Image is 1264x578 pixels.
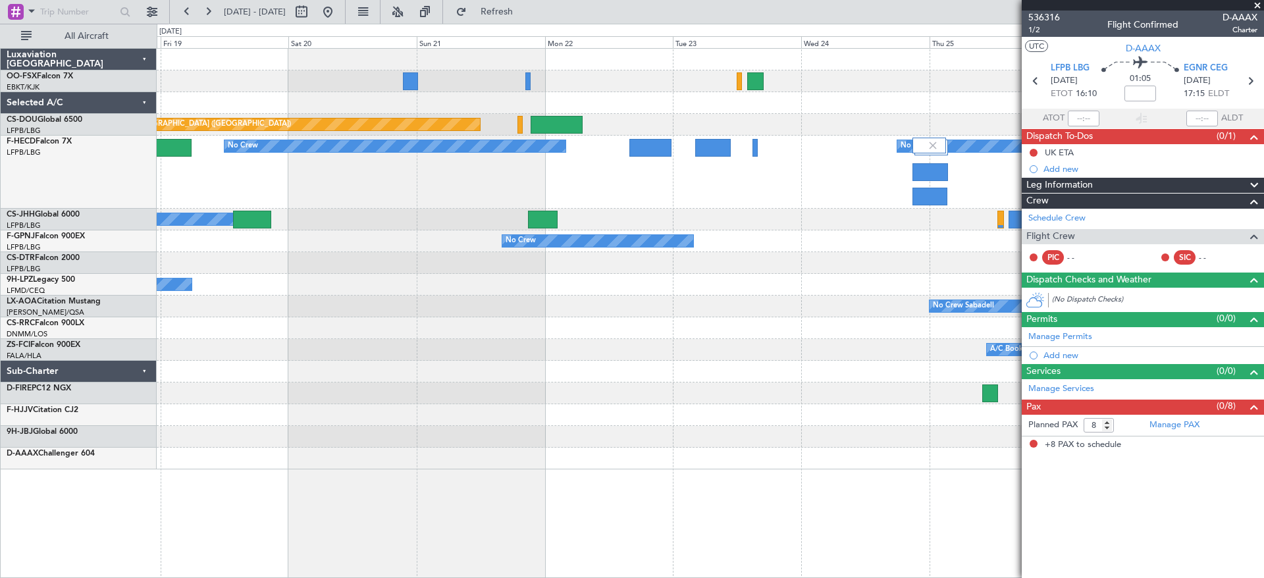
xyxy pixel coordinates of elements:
[7,138,36,145] span: F-HECD
[1217,129,1236,143] span: (0/1)
[930,36,1058,48] div: Thu 25
[7,384,71,392] a: D-FIREPC12 NGX
[417,36,545,48] div: Sun 21
[7,428,33,436] span: 9H-JBJ
[1028,330,1092,344] a: Manage Permits
[1067,251,1097,263] div: - -
[1026,364,1061,379] span: Services
[1045,147,1074,158] div: UK ETA
[7,319,35,327] span: CS-RRC
[14,26,143,47] button: All Aircraft
[1051,74,1078,88] span: [DATE]
[469,7,525,16] span: Refresh
[7,276,75,284] a: 9H-LPZLegacy 500
[1026,194,1049,209] span: Crew
[7,116,38,124] span: CS-DOU
[1221,112,1243,125] span: ALDT
[159,26,182,38] div: [DATE]
[545,36,673,48] div: Mon 22
[801,36,930,48] div: Wed 24
[7,341,30,349] span: ZS-FCI
[7,450,38,458] span: D-AAAX
[1149,419,1199,432] a: Manage PAX
[1028,11,1060,24] span: 536316
[7,319,84,327] a: CS-RRCFalcon 900LX
[1051,88,1072,101] span: ETOT
[1068,111,1099,126] input: --:--
[1043,112,1065,125] span: ATOT
[288,36,417,48] div: Sat 20
[1184,88,1205,101] span: 17:15
[1028,419,1078,432] label: Planned PAX
[7,72,37,80] span: OO-FSX
[34,32,139,41] span: All Aircraft
[224,6,286,18] span: [DATE] - [DATE]
[1199,251,1228,263] div: - -
[1026,129,1093,144] span: Dispatch To-Dos
[1028,382,1094,396] a: Manage Services
[7,298,101,305] a: LX-AOACitation Mustang
[7,138,72,145] a: F-HECDFalcon 7X
[1026,273,1151,288] span: Dispatch Checks and Weather
[7,232,85,240] a: F-GPNJFalcon 900EX
[1043,163,1257,174] div: Add new
[7,126,41,136] a: LFPB/LBG
[7,254,80,262] a: CS-DTRFalcon 2000
[927,140,939,151] img: gray-close.svg
[7,72,73,80] a: OO-FSXFalcon 7X
[7,232,35,240] span: F-GPNJ
[901,136,931,156] div: No Crew
[1223,11,1257,24] span: D-AAAX
[228,136,258,156] div: No Crew
[1126,41,1161,55] span: D-AAAX
[7,254,35,262] span: CS-DTR
[161,36,289,48] div: Fri 19
[84,115,291,134] div: Planned Maint [GEOGRAPHIC_DATA] ([GEOGRAPHIC_DATA])
[1076,88,1097,101] span: 16:10
[1052,294,1264,308] div: (No Dispatch Checks)
[1184,62,1228,75] span: EGNR CEG
[7,384,32,392] span: D-FIRE
[7,341,80,349] a: ZS-FCIFalcon 900EX
[7,307,84,317] a: [PERSON_NAME]/QSA
[506,231,536,251] div: No Crew
[1028,24,1060,36] span: 1/2
[1045,438,1121,452] span: +8 PAX to schedule
[7,286,45,296] a: LFMD/CEQ
[7,116,82,124] a: CS-DOUGlobal 6500
[1184,74,1211,88] span: [DATE]
[7,450,95,458] a: D-AAAXChallenger 604
[7,147,41,157] a: LFPB/LBG
[450,1,529,22] button: Refresh
[1026,178,1093,193] span: Leg Information
[1026,229,1075,244] span: Flight Crew
[1208,88,1229,101] span: ELDT
[7,351,41,361] a: FALA/HLA
[673,36,801,48] div: Tue 23
[1026,312,1057,327] span: Permits
[1217,364,1236,378] span: (0/0)
[1042,250,1064,265] div: PIC
[7,428,78,436] a: 9H-JBJGlobal 6000
[7,298,37,305] span: LX-AOA
[1217,311,1236,325] span: (0/0)
[1028,212,1086,225] a: Schedule Crew
[1130,72,1151,86] span: 01:05
[1174,250,1196,265] div: SIC
[7,406,78,414] a: F-HJJVCitation CJ2
[1051,62,1090,75] span: LFPB LBG
[1217,399,1236,413] span: (0/8)
[40,2,116,22] input: Trip Number
[933,296,994,316] div: No Crew Sabadell
[7,221,41,230] a: LFPB/LBG
[7,264,41,274] a: LFPB/LBG
[7,211,80,219] a: CS-JHHGlobal 6000
[1223,24,1257,36] span: Charter
[7,82,39,92] a: EBKT/KJK
[1107,18,1178,32] div: Flight Confirmed
[1043,350,1257,361] div: Add new
[7,242,41,252] a: LFPB/LBG
[7,211,35,219] span: CS-JHH
[7,276,33,284] span: 9H-LPZ
[990,340,1032,359] div: A/C Booked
